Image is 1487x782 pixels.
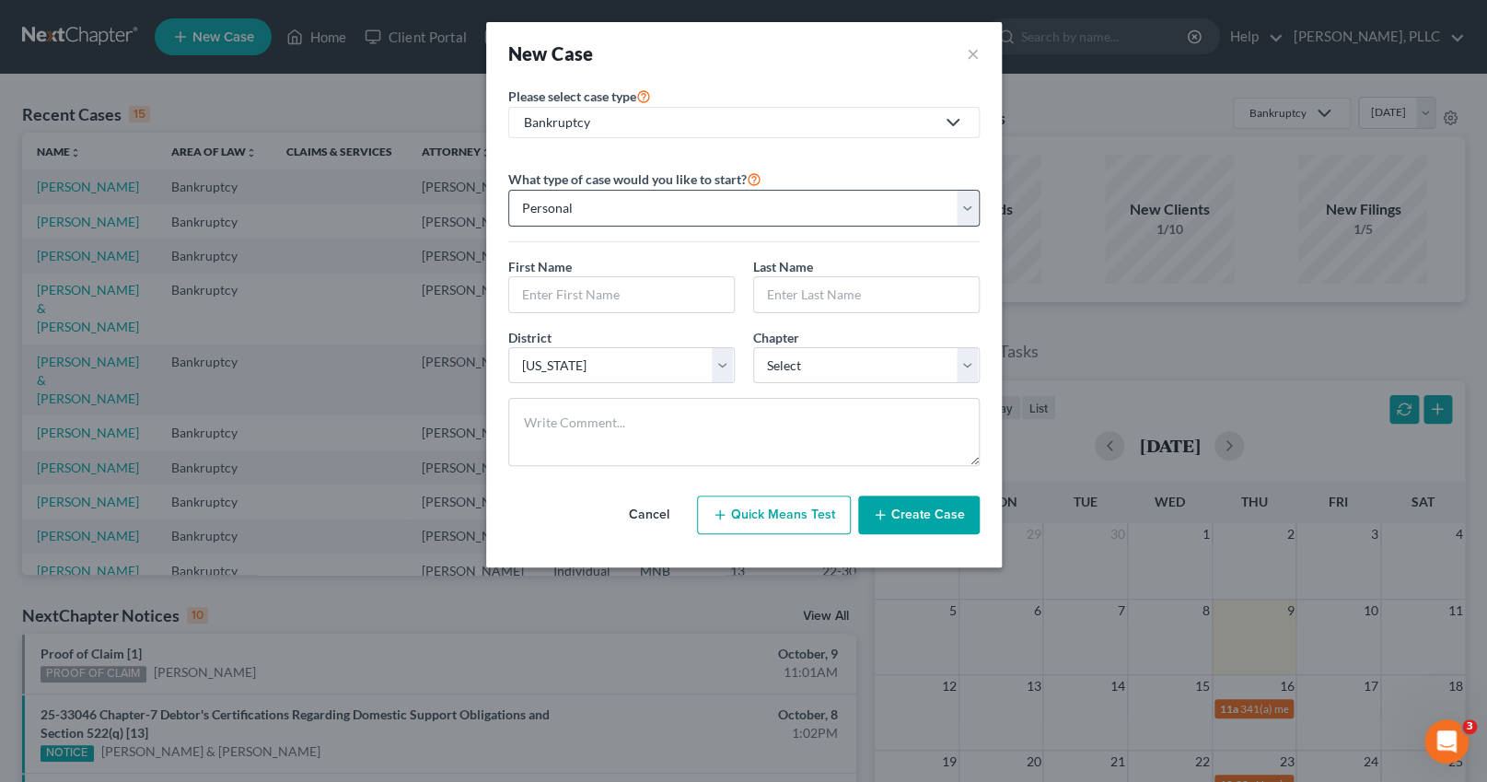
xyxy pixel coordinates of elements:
[609,496,690,533] button: Cancel
[753,330,799,345] span: Chapter
[524,113,935,132] div: Bankruptcy
[508,88,636,104] span: Please select case type
[509,277,734,312] input: Enter First Name
[697,496,851,534] button: Quick Means Test
[858,496,980,534] button: Create Case
[967,41,980,66] button: ×
[508,168,761,190] label: What type of case would you like to start?
[508,330,552,345] span: District
[1462,719,1477,734] span: 3
[508,42,594,64] strong: New Case
[1424,719,1469,764] iframe: Intercom live chat
[754,277,979,312] input: Enter Last Name
[508,259,572,274] span: First Name
[753,259,813,274] span: Last Name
